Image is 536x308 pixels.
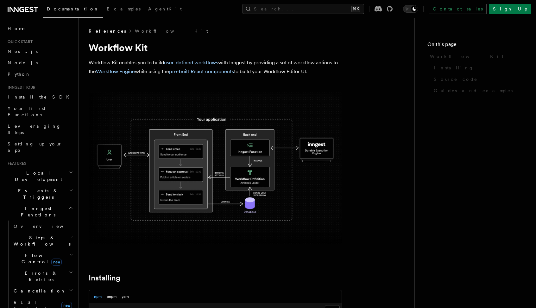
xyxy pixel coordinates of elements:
a: Contact sales [429,4,487,14]
a: user-defined workflows [164,60,218,66]
a: Leveraging Steps [5,120,74,138]
span: Workflow Kit [430,53,503,60]
span: Python [8,72,31,77]
span: Features [5,161,26,166]
span: Quick start [5,39,33,44]
span: Your first Functions [8,106,45,117]
span: AgentKit [148,6,182,11]
span: Installing [434,65,474,71]
span: Steps & Workflows [11,234,71,247]
span: Install the SDK [8,94,73,99]
span: Inngest tour [5,85,35,90]
a: Installing [89,273,120,282]
button: Steps & Workflows [11,232,74,250]
span: Cancellation [11,288,66,294]
a: Next.js [5,46,74,57]
span: Guides and examples [434,87,513,94]
a: Install the SDK [5,91,74,103]
h1: Workflow Kit [89,42,342,53]
kbd: ⌘K [351,6,360,12]
a: Examples [103,2,144,17]
a: Documentation [43,2,103,18]
a: Setting up your app [5,138,74,156]
span: Inngest Functions [5,205,68,218]
a: Installing [431,62,523,74]
button: pnpm [107,290,117,303]
span: Flow Control [11,252,70,265]
button: npm [94,290,102,303]
a: Guides and examples [431,85,523,96]
a: AgentKit [144,2,186,17]
h4: On this page [427,41,523,51]
span: Documentation [47,6,99,11]
a: pre-built React components [169,68,234,74]
button: yarn [122,290,129,303]
span: Overview [14,224,79,229]
a: Sign Up [489,4,531,14]
a: Workflow Kit [135,28,208,34]
a: Your first Functions [5,103,74,120]
span: Events & Triggers [5,188,69,200]
button: Toggle dark mode [403,5,418,13]
span: Home [8,25,25,32]
a: Home [5,23,74,34]
span: Next.js [8,49,38,54]
span: new [51,259,62,266]
button: Inngest Functions [5,203,74,221]
button: Search...⌘K [243,4,364,14]
p: Workflow Kit enables you to build with Inngest by providing a set of workflow actions to the whil... [89,58,342,76]
button: Flow Controlnew [11,250,74,267]
span: Leveraging Steps [8,124,61,135]
span: Errors & Retries [11,270,69,283]
a: Overview [11,221,74,232]
span: Source code [434,76,477,82]
button: Errors & Retries [11,267,74,285]
a: Source code [431,74,523,85]
a: Python [5,68,74,80]
button: Events & Triggers [5,185,74,203]
span: Local Development [5,170,69,183]
span: Node.js [8,60,38,65]
button: Cancellation [11,285,74,297]
a: Node.js [5,57,74,68]
img: The Workflow Kit provides a Workflow Engine to compose workflow actions on the back end and a set... [89,93,342,244]
span: Setting up your app [8,141,62,153]
a: Workflow Kit [427,51,523,62]
button: Local Development [5,167,74,185]
span: References [89,28,126,34]
span: Examples [107,6,141,11]
a: Workflow Engine [96,68,135,74]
